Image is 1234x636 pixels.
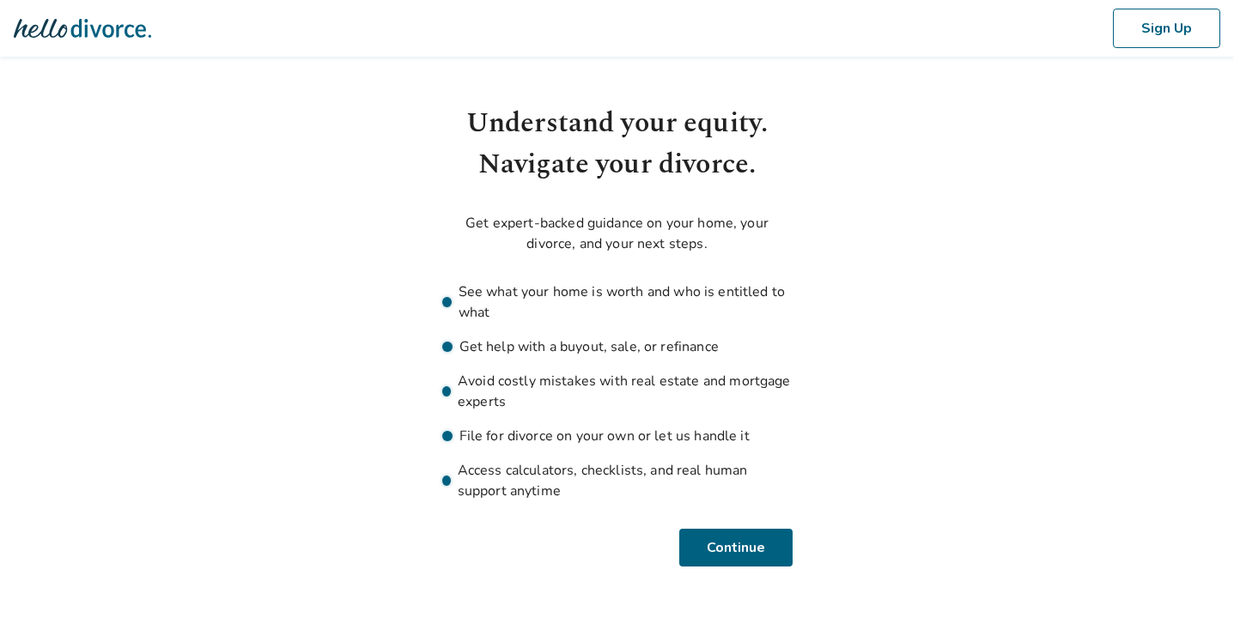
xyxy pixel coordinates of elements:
[442,426,793,446] li: File for divorce on your own or let us handle it
[442,213,793,254] p: Get expert-backed guidance on your home, your divorce, and your next steps.
[1113,9,1220,48] button: Sign Up
[442,103,793,185] h1: Understand your equity. Navigate your divorce.
[682,529,793,566] button: Continue
[442,282,793,323] li: See what your home is worth and who is entitled to what
[14,11,151,45] img: Hello Divorce Logo
[442,371,793,412] li: Avoid costly mistakes with real estate and mortgage experts
[442,336,793,357] li: Get help with a buyout, sale, or refinance
[442,460,793,501] li: Access calculators, checklists, and real human support anytime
